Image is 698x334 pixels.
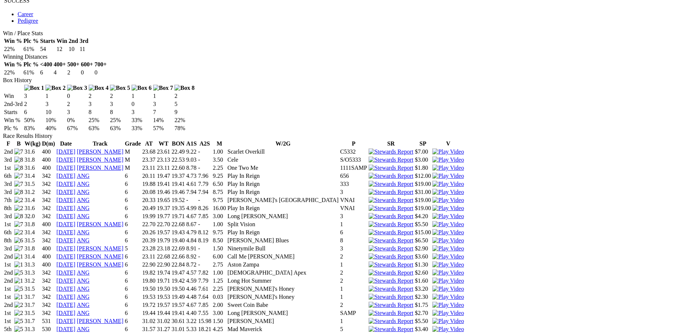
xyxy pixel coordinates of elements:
td: $3.00 [414,156,431,164]
img: 1 [14,278,23,284]
a: View replay [432,326,464,332]
a: [DATE] [56,278,75,284]
a: View replay [432,181,464,187]
td: 3 [88,100,109,108]
a: View replay [432,221,464,227]
a: View replay [432,205,464,211]
img: Stewards Report [369,294,413,300]
td: 4.73 [186,172,197,180]
td: $1.80 [414,164,431,172]
img: Box 4 [89,85,109,91]
a: View replay [432,310,464,316]
a: [PERSON_NAME] [77,318,123,324]
a: [DATE] [56,205,75,211]
img: Stewards Report [369,269,413,276]
a: [DATE] [56,237,75,243]
th: Win % [4,61,22,68]
a: Career [18,11,33,17]
img: Play Video [432,261,464,268]
td: 22% [174,117,195,124]
td: Starts [4,109,23,116]
a: [DATE] [56,310,75,316]
td: 0 [67,92,88,100]
a: [DATE] [56,197,75,203]
img: Stewards Report [369,310,413,316]
td: 33% [131,125,152,132]
img: Play Video [432,302,464,308]
a: [DATE] [56,302,75,308]
td: 0 [131,100,152,108]
img: Play Video [432,213,464,220]
td: 25% [110,117,130,124]
th: 400+ [53,61,66,68]
td: 31.4 [24,172,41,180]
th: 3rd [79,37,89,45]
td: 3 [67,109,88,116]
td: Cele [227,156,339,164]
img: 1 [14,253,23,260]
td: 61% [23,69,39,76]
td: M [125,148,141,155]
td: 3 [153,100,174,108]
td: 6 [125,180,141,188]
td: 63% [110,125,130,132]
img: Play Video [432,197,464,203]
img: Play Video [432,205,464,212]
a: [PERSON_NAME] [77,157,123,163]
th: A1S [186,140,197,147]
div: Box History [3,77,695,84]
td: 31.6 [24,148,41,155]
a: [DATE] [56,253,75,260]
a: [DATE] [56,213,75,219]
a: [DATE] [56,148,75,155]
a: View replay [432,318,464,324]
td: Win [4,92,23,100]
img: Stewards Report [369,148,413,155]
a: [PERSON_NAME] [77,261,123,268]
a: View replay [432,302,464,308]
a: ANG [77,294,90,300]
td: 8 [88,109,109,116]
img: 7 [14,245,23,252]
a: View replay [432,148,464,155]
td: 10% [45,117,66,124]
a: View replay [432,245,464,252]
img: 5 [14,326,23,333]
div: Race Results History [3,133,695,139]
td: 9.03 [186,156,197,164]
td: 23.11 [142,164,156,172]
td: 78% [174,125,195,132]
div: Winning Distances [3,54,695,60]
a: View replay [432,189,464,195]
th: A2S [198,140,212,147]
a: [DATE] [56,269,75,276]
img: 6 [14,237,23,244]
a: View replay [432,269,464,276]
img: Play Video [432,189,464,195]
td: 1 [153,92,174,100]
img: Play Video [432,173,464,179]
td: 57% [153,125,174,132]
a: View replay [432,213,464,219]
a: [PERSON_NAME] [77,253,123,260]
img: Box 6 [132,85,152,91]
td: 12 [56,45,67,53]
img: Stewards Report [369,261,413,268]
img: Play Video [432,181,464,187]
td: - [198,148,212,155]
td: 7 [153,109,174,116]
div: Win / Place Stats [3,30,695,37]
img: Stewards Report [369,278,413,284]
th: SR [368,140,414,147]
th: BON [171,140,185,147]
td: 400 [42,156,56,164]
img: Play Video [432,318,464,324]
td: Win % [4,117,23,124]
img: Stewards Report [369,302,413,308]
td: 23.61 [156,148,170,155]
td: 40% [45,125,66,132]
a: ANG [77,302,90,308]
img: 5 [14,269,23,276]
a: View replay [432,173,464,179]
td: Play In Reign [227,172,339,180]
